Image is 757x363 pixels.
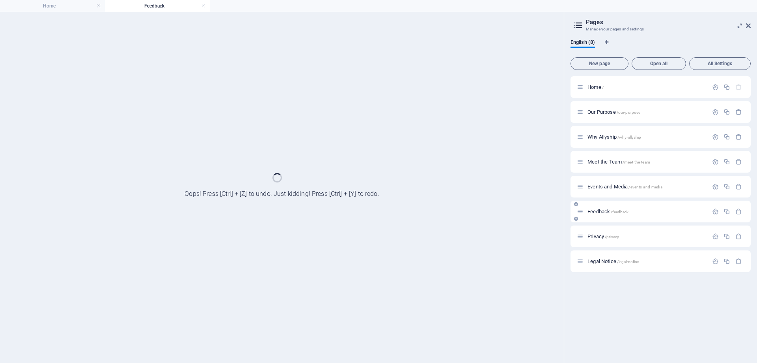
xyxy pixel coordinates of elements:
div: Remove [735,109,742,115]
div: Settings [712,208,719,215]
div: Home/ [585,85,708,90]
div: Remove [735,233,742,240]
span: Click to open page [587,159,650,165]
div: Language Tabs [571,39,751,54]
span: Open all [635,61,682,66]
span: New page [574,61,625,66]
div: Settings [712,258,719,265]
span: /legal-notice [617,260,639,264]
div: Duplicate [723,109,730,115]
div: Settings [712,109,719,115]
h2: Pages [586,19,751,26]
div: Legal Notice/legal-notice [585,259,708,264]
button: All Settings [689,57,751,70]
span: / [602,85,604,90]
div: Remove [735,258,742,265]
div: Meet the Team/meet-the-team [585,159,708,164]
span: Click to open page [587,184,662,190]
div: Remove [735,208,742,215]
div: Duplicate [723,208,730,215]
span: /feedback [611,210,628,214]
div: Settings [712,183,719,190]
div: Privacy/privacy [585,234,708,239]
button: New page [571,57,628,70]
span: Click to open page [587,233,619,239]
div: Settings [712,233,719,240]
div: Settings [712,158,719,165]
div: Duplicate [723,134,730,140]
span: Feedback [587,209,628,214]
h3: Manage your pages and settings [586,26,735,33]
div: The startpage cannot be deleted [735,84,742,90]
button: Open all [632,57,686,70]
div: Events and Media/events-and-media [585,184,708,189]
span: /privacy [605,235,619,239]
div: Our Purpose/our-purpose [585,109,708,115]
div: Settings [712,134,719,140]
div: Settings [712,84,719,90]
div: Remove [735,134,742,140]
div: Duplicate [723,258,730,265]
span: Click to open page [587,134,641,140]
span: /our-purpose [617,110,641,115]
span: Click to open page [587,109,640,115]
span: /events-and-media [628,185,662,189]
div: Why Allyship/why-allyship [585,134,708,139]
div: Remove [735,183,742,190]
span: Click to open page [587,258,639,264]
span: English (8) [571,38,595,49]
div: Duplicate [723,183,730,190]
span: /meet-the-team [623,160,650,164]
span: All Settings [693,61,747,66]
span: /why-allyship [617,135,641,139]
div: Duplicate [723,233,730,240]
div: Duplicate [723,158,730,165]
div: Feedback/feedback [585,209,708,214]
div: Remove [735,158,742,165]
h4: Feedback [105,2,210,10]
span: Click to open page [587,84,604,90]
div: Duplicate [723,84,730,90]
